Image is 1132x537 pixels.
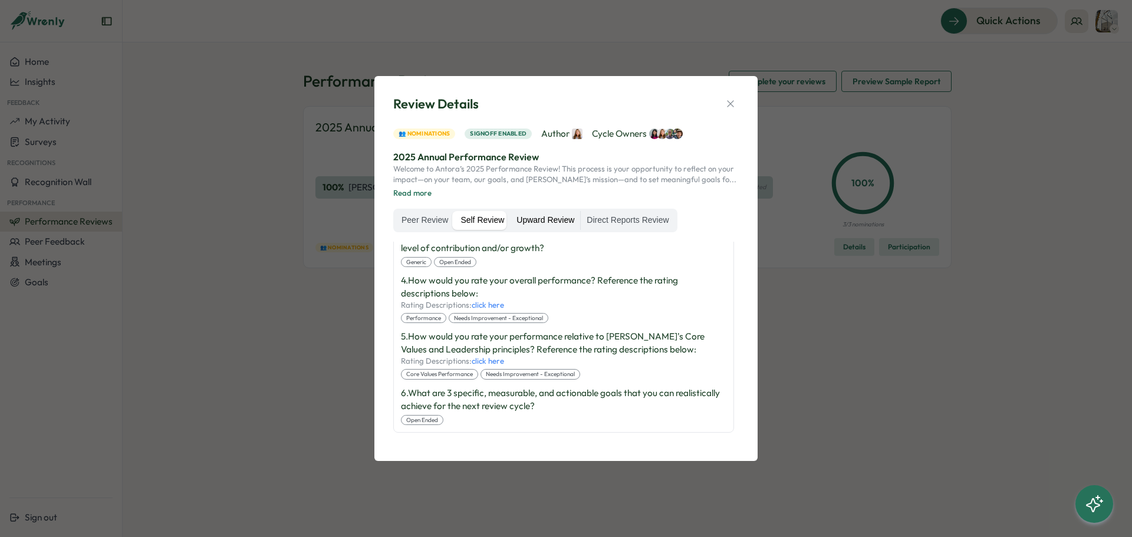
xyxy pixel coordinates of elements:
[393,188,432,199] button: Read more
[649,129,660,139] img: Kat Haynes
[401,257,432,268] div: Generic
[401,300,726,311] p: Rating Descriptions:
[455,211,510,230] label: Self Review
[401,415,443,426] div: open ended
[399,129,450,139] span: 👥 Nominations
[393,95,479,113] span: Review Details
[581,211,674,230] label: Direct Reports Review
[393,150,739,164] p: 2025 Annual Performance Review
[393,164,739,185] p: Welcome to Antora’s 2025 Performance Review! This process is your opportunity to reflect on your ...
[449,313,548,324] div: Needs Improvement - Exceptional
[401,330,726,356] p: 5 . How would you rate your performance relative to [PERSON_NAME]'s Core Values and Leadership pr...
[401,274,726,300] p: 4 . How would you rate your overall performance? Reference the rating descriptions below:
[572,129,583,139] img: Becky Romero
[396,211,454,230] label: Peer Review
[657,129,667,139] img: Becky Romero
[472,356,504,365] a: click here
[672,129,683,139] img: Sebastien Lounis
[401,313,446,324] div: Performance
[664,129,675,139] img: Ronnie Cuadro
[401,356,726,367] p: Rating Descriptions:
[401,369,478,380] div: Core Values Performance
[481,369,580,380] div: Needs Improvement - Exceptional
[470,129,526,139] span: Signoff enabled
[472,300,504,309] a: click here
[592,127,683,140] span: Cycle Owners
[401,229,726,255] p: 3 . What are the areas of development that you believe would help increase your level of contribu...
[511,211,580,230] label: Upward Review
[541,127,583,140] span: Author
[434,257,476,268] div: open ended
[401,387,726,413] p: 6 . What are 3 specific, measurable, and actionable goals that you can realistically achieve for ...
